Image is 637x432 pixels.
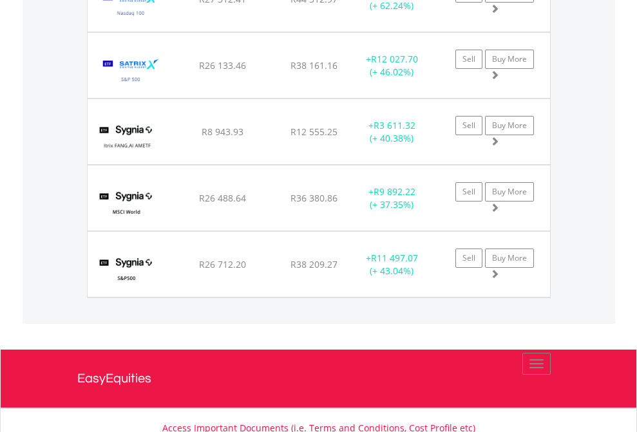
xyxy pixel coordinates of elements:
[371,252,418,264] span: R11 497.07
[455,249,482,268] a: Sell
[199,192,246,204] span: R26 488.64
[485,249,534,268] a: Buy More
[455,116,482,135] a: Sell
[94,182,159,227] img: EQU.ZA.SYGWD.png
[290,59,338,71] span: R38 161.16
[352,53,432,79] div: + (+ 46.02%)
[352,119,432,145] div: + (+ 40.38%)
[199,258,246,270] span: R26 712.20
[290,126,338,138] span: R12 555.25
[485,116,534,135] a: Buy More
[77,350,560,408] a: EasyEquities
[199,59,246,71] span: R26 133.46
[290,258,338,270] span: R38 209.27
[352,252,432,277] div: + (+ 43.04%)
[455,50,482,69] a: Sell
[202,126,243,138] span: R8 943.93
[374,185,415,198] span: R9 892.22
[352,185,432,211] div: + (+ 37.35%)
[94,49,168,95] img: EQU.ZA.STX500.png
[374,119,415,131] span: R3 611.32
[94,248,159,294] img: EQU.ZA.SYG500.png
[455,182,482,202] a: Sell
[290,192,338,204] span: R36 380.86
[371,53,418,65] span: R12 027.70
[485,50,534,69] a: Buy More
[94,115,159,161] img: EQU.ZA.SYFANG.png
[485,182,534,202] a: Buy More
